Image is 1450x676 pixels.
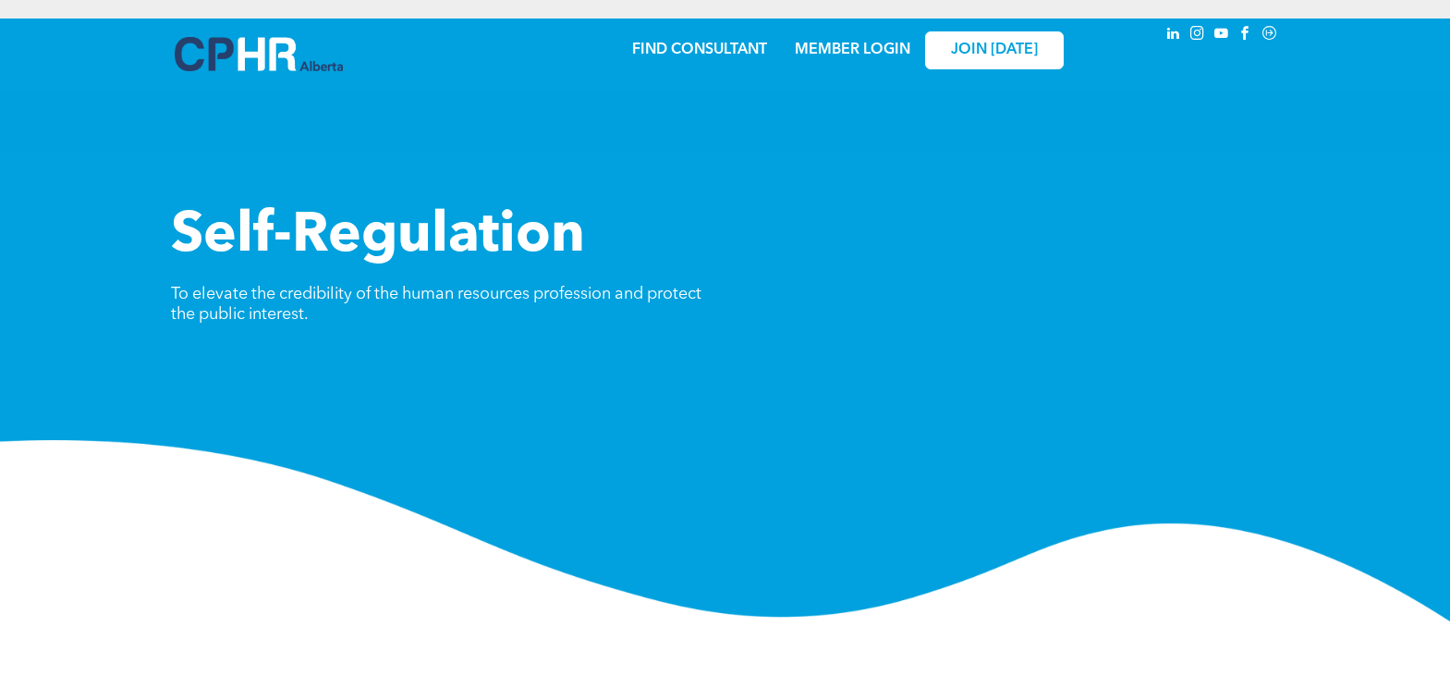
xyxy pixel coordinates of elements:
span: JOIN [DATE] [951,42,1038,59]
a: FIND CONSULTANT [632,43,767,57]
a: instagram [1188,23,1208,48]
a: youtube [1212,23,1232,48]
a: Social network [1260,23,1280,48]
a: linkedin [1164,23,1184,48]
a: JOIN [DATE] [925,31,1064,69]
a: MEMBER LOGIN [795,43,910,57]
a: facebook [1236,23,1256,48]
img: A blue and white logo for cp alberta [175,37,343,71]
span: To elevate the credibility of the human resources profession and protect the public interest. [171,286,701,323]
span: Self-Regulation [171,209,585,264]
